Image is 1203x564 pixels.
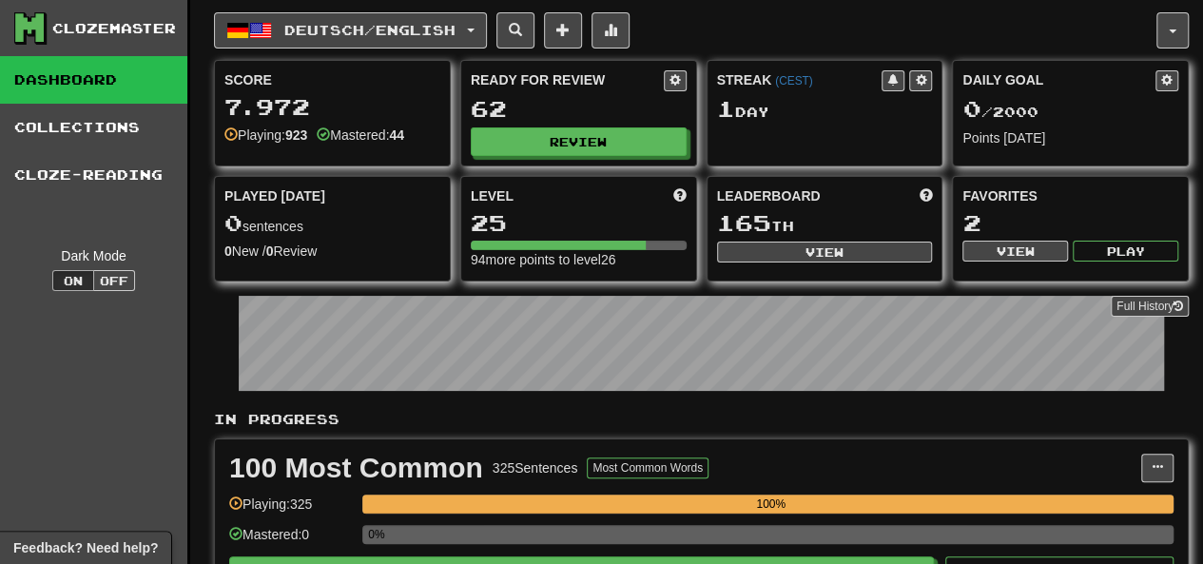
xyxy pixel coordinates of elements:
[368,495,1174,514] div: 100%
[214,410,1189,429] p: In Progress
[266,243,274,259] strong: 0
[962,186,1178,205] div: Favorites
[471,70,664,89] div: Ready for Review
[962,70,1155,91] div: Daily Goal
[1073,241,1178,262] button: Play
[496,12,534,49] button: Search sentences
[52,19,176,38] div: Clozemaster
[229,525,353,556] div: Mastered: 0
[717,70,883,89] div: Streak
[962,95,980,122] span: 0
[224,186,325,205] span: Played [DATE]
[389,127,404,143] strong: 44
[717,209,771,236] span: 165
[962,211,1178,235] div: 2
[317,126,404,145] div: Mastered:
[717,95,735,122] span: 1
[224,211,440,236] div: sentences
[471,250,687,269] div: 94 more points to level 26
[471,211,687,235] div: 25
[717,242,933,263] button: View
[284,22,456,38] span: Deutsch / English
[717,97,933,122] div: Day
[224,126,307,145] div: Playing:
[14,246,173,265] div: Dark Mode
[471,97,687,121] div: 62
[214,12,487,49] button: Deutsch/English
[775,74,813,88] a: (CEST)
[717,186,821,205] span: Leaderboard
[592,12,630,49] button: More stats
[962,241,1068,262] button: View
[93,270,135,291] button: Off
[224,243,232,259] strong: 0
[544,12,582,49] button: Add sentence to collection
[13,538,158,557] span: Open feedback widget
[587,457,708,478] button: Most Common Words
[224,95,440,119] div: 7.972
[471,186,514,205] span: Level
[962,104,1038,120] span: / 2000
[1111,296,1189,317] a: Full History
[717,211,933,236] div: th
[224,242,440,261] div: New / Review
[673,186,687,205] span: Score more points to level up
[229,495,353,526] div: Playing: 325
[229,454,483,482] div: 100 Most Common
[52,270,94,291] button: On
[919,186,932,205] span: This week in points, UTC
[493,458,578,477] div: 325 Sentences
[224,209,243,236] span: 0
[471,127,687,156] button: Review
[224,70,440,89] div: Score
[285,127,307,143] strong: 923
[962,128,1178,147] div: Points [DATE]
